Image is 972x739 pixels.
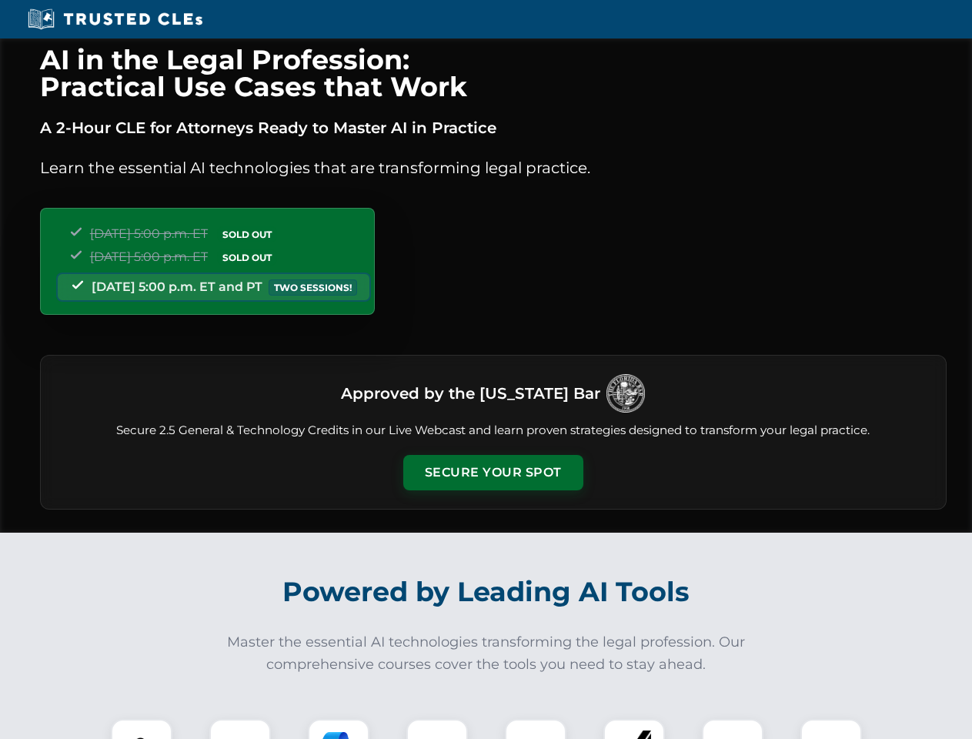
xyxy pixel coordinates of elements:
button: Secure Your Spot [403,455,583,490]
img: Logo [606,374,645,413]
span: [DATE] 5:00 p.m. ET [90,226,208,241]
p: A 2-Hour CLE for Attorneys Ready to Master AI in Practice [40,115,947,140]
span: [DATE] 5:00 p.m. ET [90,249,208,264]
h3: Approved by the [US_STATE] Bar [341,380,600,407]
h2: Powered by Leading AI Tools [60,565,913,619]
img: Trusted CLEs [23,8,207,31]
h1: AI in the Legal Profession: Practical Use Cases that Work [40,46,947,100]
p: Master the essential AI technologies transforming the legal profession. Our comprehensive courses... [217,631,756,676]
p: Secure 2.5 General & Technology Credits in our Live Webcast and learn proven strategies designed ... [59,422,927,440]
p: Learn the essential AI technologies that are transforming legal practice. [40,155,947,180]
span: SOLD OUT [217,226,277,242]
span: SOLD OUT [217,249,277,266]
